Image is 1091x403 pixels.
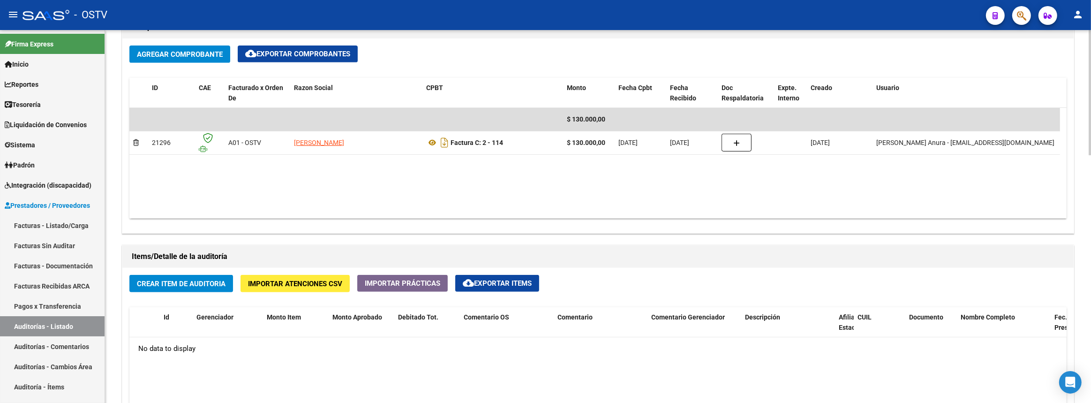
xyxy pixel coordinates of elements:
span: Tesorería [5,99,41,110]
datatable-header-cell: Id [160,307,193,349]
span: Monto Item [267,313,301,321]
span: Documento [909,313,943,321]
datatable-header-cell: Monto Item [263,307,329,349]
span: Reportes [5,79,38,90]
span: CAE [199,84,211,91]
mat-icon: menu [8,9,19,20]
datatable-header-cell: CPBT [422,78,563,109]
span: [DATE] [618,139,638,146]
span: - OSTV [74,5,107,25]
datatable-header-cell: CUIL [854,307,905,349]
datatable-header-cell: Gerenciador [193,307,263,349]
datatable-header-cell: Usuario [873,78,1060,109]
span: [PERSON_NAME] [294,139,344,146]
button: Agregar Comprobante [129,46,230,63]
span: Id [164,313,169,321]
datatable-header-cell: Comentario Gerenciador [647,307,741,349]
datatable-header-cell: Monto Aprobado [329,307,394,349]
datatable-header-cell: Documento [905,307,957,349]
datatable-header-cell: Fecha Cpbt [615,78,666,109]
span: [PERSON_NAME] Anura - [EMAIL_ADDRESS][DOMAIN_NAME] [876,139,1054,146]
button: Exportar Items [455,275,539,292]
span: Sistema [5,140,35,150]
span: Prestadores / Proveedores [5,200,90,211]
span: Afiliado Estado [839,313,862,332]
datatable-header-cell: Doc Respaldatoria [718,78,774,109]
datatable-header-cell: Descripción [741,307,835,349]
span: 21296 [152,139,171,146]
datatable-header-cell: ID [148,78,195,109]
span: Facturado x Orden De [228,84,283,102]
span: Fecha Recibido [670,84,696,102]
button: Importar Prácticas [357,275,448,292]
span: Agregar Comprobante [137,50,223,59]
datatable-header-cell: Comentario [554,307,647,349]
datatable-header-cell: Comentario OS [460,307,554,349]
span: Comentario Gerenciador [651,313,725,321]
button: Importar Atenciones CSV [241,275,350,292]
mat-icon: cloud_download [245,48,256,59]
span: ID [152,84,158,91]
span: Creado [811,84,832,91]
span: Inicio [5,59,29,69]
datatable-header-cell: Expte. Interno [774,78,807,109]
span: $ 130.000,00 [567,115,605,123]
span: Doc Respaldatoria [722,84,764,102]
button: Exportar Comprobantes [238,46,358,62]
datatable-header-cell: Creado [807,78,873,109]
span: Expte. Interno [778,84,799,102]
span: Liquidación de Convenios [5,120,87,130]
span: Nombre Completo [961,313,1015,321]
datatable-header-cell: Fecha Recibido [666,78,718,109]
datatable-header-cell: Debitado Tot. [394,307,460,349]
span: Crear Item de Auditoria [137,280,226,288]
datatable-header-cell: CAE [195,78,225,109]
span: A01 - OSTV [228,139,261,146]
span: Padrón [5,160,35,170]
span: Firma Express [5,39,53,49]
span: Monto [567,84,586,91]
span: Gerenciador [196,313,233,321]
span: Debitado Tot. [398,313,438,321]
span: Exportar Comprobantes [245,50,350,58]
span: CUIL [858,313,872,321]
datatable-header-cell: Afiliado Estado [835,307,854,349]
button: Crear Item de Auditoria [129,275,233,292]
span: [DATE] [811,139,830,146]
i: Descargar documento [438,135,451,150]
span: [DATE] [670,139,689,146]
mat-icon: cloud_download [463,277,474,289]
span: Descripción [745,313,780,321]
span: Monto Aprobado [332,313,382,321]
datatable-header-cell: Monto [563,78,615,109]
datatable-header-cell: Razon Social [290,78,422,109]
span: Importar Prácticas [365,279,440,288]
strong: $ 130.000,00 [567,139,605,146]
span: Comentario OS [464,313,509,321]
span: Fecha Cpbt [618,84,652,91]
div: No data to display [129,337,1067,361]
span: Importar Atenciones CSV [248,280,342,288]
span: Usuario [876,84,899,91]
span: Exportar Items [463,279,532,288]
span: CPBT [426,84,443,91]
strong: Factura C: 2 - 114 [451,139,503,146]
h1: Items/Detalle de la auditoría [132,249,1064,264]
mat-icon: person [1072,9,1083,20]
span: Comentario [557,313,593,321]
span: Fec. Prestación [1054,313,1087,332]
span: Razon Social [294,84,333,91]
datatable-header-cell: Facturado x Orden De [225,78,290,109]
datatable-header-cell: Nombre Completo [957,307,1051,349]
span: Integración (discapacidad) [5,180,91,190]
div: Open Intercom Messenger [1059,371,1082,394]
